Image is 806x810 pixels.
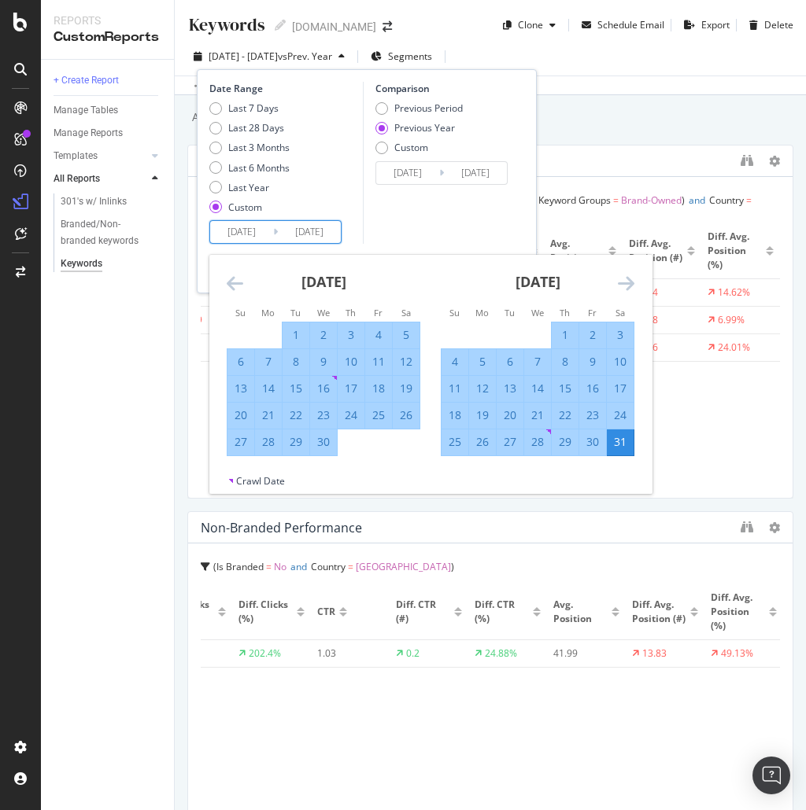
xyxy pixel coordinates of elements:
[209,101,290,115] div: Last 7 Days
[442,381,468,396] div: 11
[497,407,523,423] div: 20
[442,434,468,450] div: 25
[54,28,161,46] div: CustomReports
[678,13,730,38] button: Export
[552,327,579,343] div: 1
[235,307,246,318] small: Su
[255,354,282,370] div: 7
[497,348,524,375] td: Selected. Tuesday, May 6, 2025
[701,18,730,31] div: Export
[579,322,607,348] td: Selected. Friday, May 2, 2025
[365,354,392,370] div: 11
[236,474,285,488] div: Crawl Date
[442,402,469,429] td: Selected. Sunday, May 18, 2025
[444,162,507,184] input: End Date
[607,322,634,348] td: Selected. Saturday, May 3, 2025
[209,201,290,214] div: Custom
[255,434,282,450] div: 28
[375,82,512,95] div: Comparison
[616,307,625,318] small: Sa
[449,307,460,318] small: Su
[61,216,153,249] div: Branded/Non-branded keywords
[718,313,745,327] div: 6.99%
[516,272,560,291] strong: [DATE]
[575,13,664,38] button: Schedule Email
[618,274,634,293] div: Move forward to switch to the next month.
[61,216,163,249] a: Branded/Non-branded keywords
[394,101,463,115] div: Previous Period
[579,407,606,423] div: 23
[317,307,330,318] small: We
[743,13,793,38] button: Delete
[607,429,634,455] td: Selected as end date. Saturday, May 31, 2025
[497,354,523,370] div: 6
[292,19,376,35] div: [DOMAIN_NAME]
[227,381,254,396] div: 13
[228,141,290,154] div: Last 3 Months
[560,307,570,318] small: Th
[278,221,341,243] input: End Date
[310,322,338,348] td: Selected. Wednesday, April 2, 2025
[497,381,523,396] div: 13
[746,193,752,207] span: =
[552,354,579,370] div: 8
[310,407,337,423] div: 23
[61,193,163,210] a: 301's w/ Inlinks
[550,237,604,265] span: Avg. Position
[383,21,392,32] div: arrow-right-arrow-left
[365,381,392,396] div: 18
[552,402,579,429] td: Selected. Thursday, May 22, 2025
[311,560,346,573] span: Country
[209,161,290,175] div: Last 6 Months
[216,560,264,573] span: Is Branded
[227,429,255,455] td: Selected. Sunday, April 27, 2025
[579,354,606,370] div: 9
[283,381,309,396] div: 15
[711,591,765,633] span: Diff. Avg. Position (%)
[607,327,634,343] div: 3
[597,18,664,31] div: Schedule Email
[607,348,634,375] td: Selected. Saturday, May 10, 2025
[741,521,753,533] div: binoculars
[475,598,529,626] span: Diff. CTR (%)
[338,354,364,370] div: 10
[61,256,102,272] div: Keywords
[553,598,608,626] span: Avg. Position
[338,381,364,396] div: 17
[365,348,393,375] td: Selected. Friday, April 11, 2025
[338,322,365,348] td: Selected. Thursday, April 3, 2025
[642,646,667,661] div: 13.83
[524,348,552,375] td: Selected. Wednesday, May 7, 2025
[393,407,420,423] div: 26
[54,102,163,119] a: Manage Tables
[290,307,301,318] small: Tu
[469,348,497,375] td: Selected. Monday, May 5, 2025
[283,354,309,370] div: 8
[310,402,338,429] td: Selected. Wednesday, April 23, 2025
[708,230,762,272] span: Diff. Avg. Position (%)
[469,434,496,450] div: 26
[290,560,307,573] span: and
[338,402,365,429] td: Selected. Thursday, April 24, 2025
[238,598,293,626] span: Diff. Clicks (%)
[393,348,420,375] td: Selected. Saturday, April 12, 2025
[764,18,793,31] div: Delete
[310,375,338,402] td: Selected. Wednesday, April 16, 2025
[365,407,392,423] div: 25
[227,348,255,375] td: Selected. Sunday, April 6, 2025
[210,221,273,243] input: Start Date
[393,381,420,396] div: 19
[209,121,290,134] div: Last 28 Days
[524,375,552,402] td: Selected. Wednesday, May 14, 2025
[227,354,254,370] div: 6
[689,193,705,207] span: and
[275,20,286,31] i: Edit report name
[442,375,469,402] td: Selected. Sunday, May 11, 2025
[228,101,279,115] div: Last 7 Days
[524,402,552,429] td: Selected. Wednesday, May 21, 2025
[579,429,607,455] td: Selected. Friday, May 30, 2025
[346,307,356,318] small: Th
[283,327,309,343] div: 1
[54,125,123,142] div: Manage Reports
[209,255,652,474] div: Calendar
